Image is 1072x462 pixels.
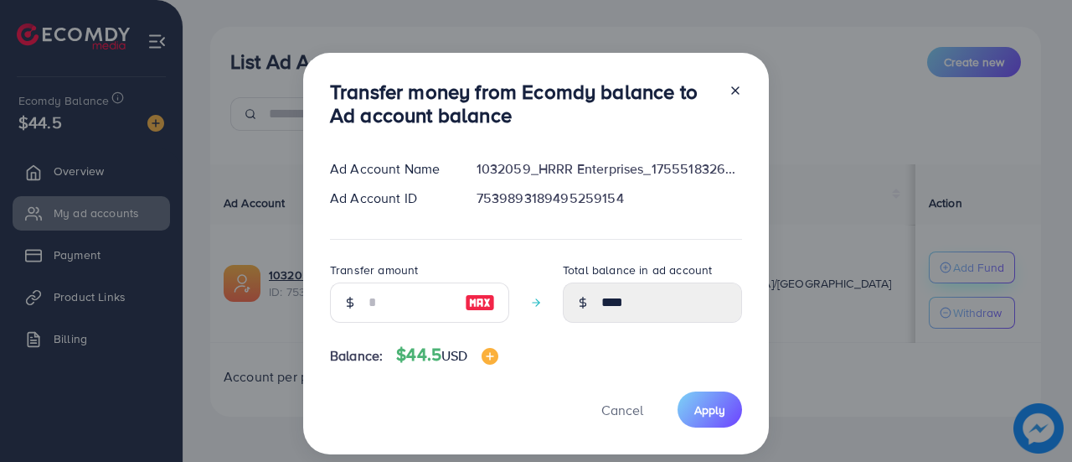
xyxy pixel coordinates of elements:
[317,189,463,208] div: Ad Account ID
[482,348,498,365] img: image
[601,401,643,419] span: Cancel
[396,345,497,366] h4: $44.5
[330,346,383,366] span: Balance:
[694,402,725,418] span: Apply
[317,159,463,179] div: Ad Account Name
[330,262,418,278] label: Transfer amount
[463,159,755,179] div: 1032059_HRRR Enterprises_1755518326723
[563,262,712,278] label: Total balance in ad account
[580,392,664,428] button: Cancel
[465,293,495,313] img: image
[678,392,742,428] button: Apply
[330,80,715,128] h3: Transfer money from Ecomdy balance to Ad account balance
[463,189,755,208] div: 7539893189495259154
[441,346,467,365] span: USD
